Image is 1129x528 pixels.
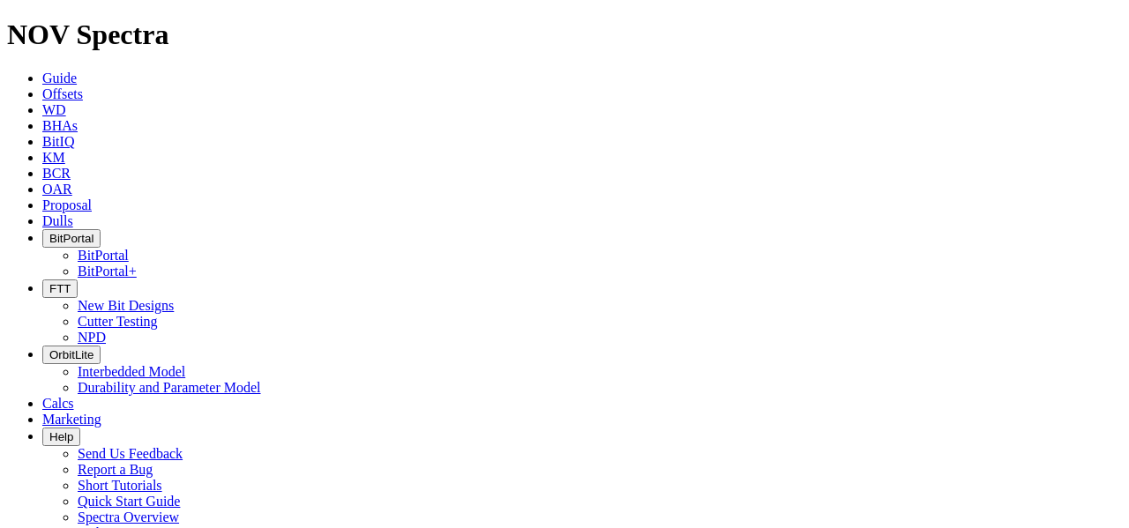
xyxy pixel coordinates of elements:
a: OAR [42,182,72,197]
a: Report a Bug [78,462,153,477]
a: BHAs [42,118,78,133]
a: Marketing [42,412,101,427]
a: New Bit Designs [78,298,174,313]
a: Dulls [42,213,73,228]
span: Help [49,430,73,443]
a: Durability and Parameter Model [78,380,261,395]
a: BitPortal [78,248,129,263]
a: WD [42,102,66,117]
a: Interbedded Model [78,364,185,379]
button: OrbitLite [42,346,101,364]
button: FTT [42,279,78,298]
a: KM [42,150,65,165]
a: Spectra Overview [78,509,179,524]
a: Proposal [42,197,92,212]
button: Help [42,428,80,446]
a: BitIQ [42,134,74,149]
a: Quick Start Guide [78,494,180,509]
a: Offsets [42,86,83,101]
span: FTT [49,282,71,295]
a: NPD [78,330,106,345]
a: Calcs [42,396,74,411]
a: Short Tutorials [78,478,162,493]
span: BitPortal [49,232,93,245]
a: Send Us Feedback [78,446,183,461]
span: OrbitLite [49,348,93,361]
button: BitPortal [42,229,101,248]
h1: NOV Spectra [7,19,1122,51]
a: BitPortal+ [78,264,137,279]
a: Cutter Testing [78,314,158,329]
a: Guide [42,71,77,86]
a: BCR [42,166,71,181]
